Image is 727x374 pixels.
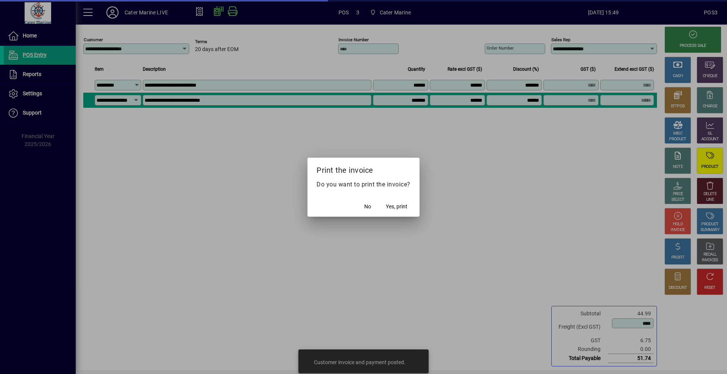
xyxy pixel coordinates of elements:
[317,180,410,189] p: Do you want to print the invoice?
[307,158,420,180] h2: Print the invoice
[383,200,410,214] button: Yes, print
[364,203,371,211] span: No
[356,200,380,214] button: No
[386,203,407,211] span: Yes, print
